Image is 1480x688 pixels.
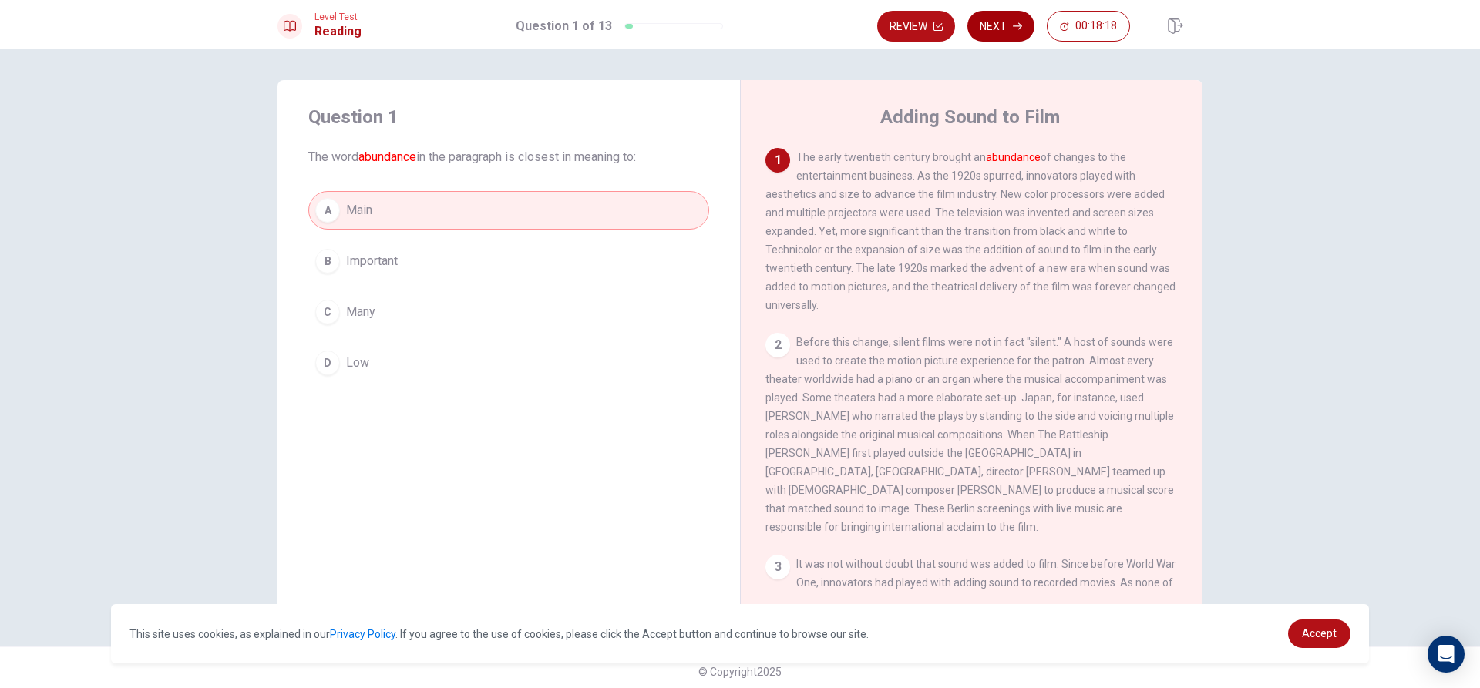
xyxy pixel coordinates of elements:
[111,604,1369,663] div: cookieconsent
[1302,627,1337,639] span: Accept
[765,558,1176,663] span: It was not without doubt that sound was added to film. Since before World War One, innovators had...
[315,300,340,324] div: C
[308,242,709,280] button: BImportant
[315,249,340,274] div: B
[765,151,1176,311] span: The early twentieth century brought an of changes to the entertainment business. As the 1920s spu...
[314,12,362,22] span: Level Test
[358,149,416,164] font: abundance
[765,336,1174,533] span: Before this change, silent films were not in fact "silent." A host of sounds were used to create ...
[308,105,709,129] h4: Question 1
[314,22,362,41] h1: Reading
[129,628,869,640] span: This site uses cookies, as explained in our . If you agree to the use of cookies, please click th...
[346,354,369,372] span: Low
[698,666,782,678] span: © Copyright 2025
[315,351,340,375] div: D
[346,303,375,321] span: Many
[877,11,955,42] button: Review
[1288,619,1350,648] a: dismiss cookie message
[967,11,1034,42] button: Next
[765,555,790,579] div: 3
[308,293,709,331] button: CMany
[765,333,790,357] div: 2
[1047,11,1130,42] button: 00:18:18
[765,148,790,173] div: 1
[1428,636,1465,673] div: Open Intercom Messenger
[516,17,612,35] h1: Question 1 of 13
[315,198,340,223] div: A
[308,191,709,230] button: AMain
[986,151,1041,163] font: abundance
[1075,20,1117,32] span: 00:18:18
[880,105,1060,129] h4: Adding Sound to Film
[330,628,395,640] a: Privacy Policy
[346,201,372,220] span: Main
[308,344,709,382] button: DLow
[308,148,709,166] span: The word in the paragraph is closest in meaning to:
[346,252,398,270] span: Important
